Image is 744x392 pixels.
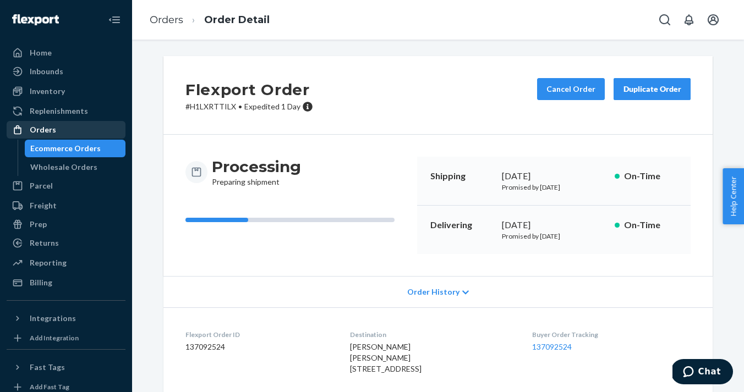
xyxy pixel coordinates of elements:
[7,254,125,272] a: Reporting
[30,333,79,343] div: Add Integration
[244,102,300,111] span: Expedited 1 Day
[678,9,700,31] button: Open notifications
[7,102,125,120] a: Replenishments
[7,121,125,139] a: Orders
[238,102,242,111] span: •
[185,341,332,352] dd: 137092524
[212,157,301,187] div: Preparing shipment
[212,157,301,176] h3: Processing
[7,82,125,100] a: Inventory
[430,170,493,183] p: Shipping
[30,313,76,324] div: Integrations
[12,14,59,25] img: Flexport logo
[614,78,691,100] button: Duplicate Order
[532,342,572,351] a: 137092524
[141,4,278,36] ol: breadcrumbs
[30,106,88,117] div: Replenishments
[25,140,126,157] a: Ecommerce Orders
[30,86,65,97] div: Inventory
[7,358,125,376] button: Fast Tags
[30,124,56,135] div: Orders
[623,84,681,95] div: Duplicate Order
[350,342,422,373] span: [PERSON_NAME] [PERSON_NAME] [STREET_ADDRESS]
[502,231,606,241] p: Promised by [DATE]
[30,180,53,191] div: Parcel
[7,234,125,252] a: Returns
[25,158,126,176] a: Wholesale Orders
[532,330,691,339] dt: Buyer Order Tracking
[30,66,63,77] div: Inbounds
[624,170,677,183] p: On-Time
[502,219,606,231] div: [DATE]
[7,63,125,80] a: Inbounds
[7,177,125,195] a: Parcel
[103,9,125,31] button: Close Navigation
[30,219,47,230] div: Prep
[204,14,270,26] a: Order Detail
[30,257,67,268] div: Reporting
[537,78,605,100] button: Cancel Order
[430,219,493,231] p: Delivering
[7,197,125,214] a: Freight
[7,332,125,345] a: Add Integration
[502,170,606,183] div: [DATE]
[7,216,125,233] a: Prep
[723,168,744,224] button: Help Center
[350,330,514,339] dt: Destination
[7,44,125,62] a: Home
[407,286,459,297] span: Order History
[30,162,97,173] div: Wholesale Orders
[7,310,125,327] button: Integrations
[654,9,676,31] button: Open Search Box
[624,219,677,231] p: On-Time
[185,101,313,112] p: # H1LXRTTILX
[185,330,332,339] dt: Flexport Order ID
[30,238,59,249] div: Returns
[30,200,57,211] div: Freight
[150,14,183,26] a: Orders
[672,359,733,387] iframe: Opens a widget where you can chat to one of our agents
[30,382,69,391] div: Add Fast Tag
[185,78,313,101] h2: Flexport Order
[30,47,52,58] div: Home
[7,274,125,291] a: Billing
[502,183,606,192] p: Promised by [DATE]
[30,277,52,288] div: Billing
[30,362,65,373] div: Fast Tags
[702,9,724,31] button: Open account menu
[30,143,101,154] div: Ecommerce Orders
